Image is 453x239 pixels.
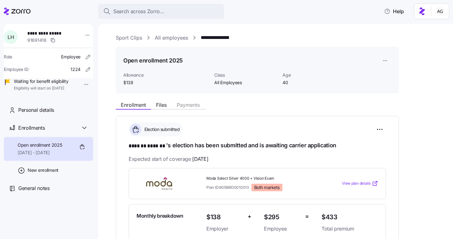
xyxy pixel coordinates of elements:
span: $138 [123,79,209,86]
span: Payments [177,102,200,107]
span: Files [156,102,167,107]
span: Role [4,54,12,60]
span: Plan ID: 80588ID0010013 [206,185,249,190]
h1: 's election has been submitted and is awaiting carrier application [129,141,386,150]
span: Enrollments [18,124,45,132]
img: 5fc55c57e0610270ad857448bea2f2d5 [435,6,445,16]
span: Search across Zorro... [113,8,164,15]
span: Age [282,72,346,78]
span: Monthly breakdown [137,212,183,220]
span: Employee [264,225,300,233]
span: New enrollment [28,167,59,173]
span: Employer [206,225,243,233]
span: L H [8,35,14,40]
span: View plan details [342,181,371,187]
span: Open enrollment 2025 [18,142,62,148]
span: 40 [282,79,346,86]
span: = [305,212,309,221]
span: $433 [322,212,378,222]
span: Class [214,72,277,78]
span: $138 [206,212,243,222]
span: Total premium [322,225,378,233]
span: All Employees [214,79,277,86]
span: Personal details [18,106,54,114]
span: $295 [264,212,300,222]
span: Election submitted [143,126,180,133]
span: Allowance [123,72,209,78]
span: Waiting for benefit eligibility [14,78,68,84]
span: Help [384,8,404,15]
span: Expected start of coverage [129,155,208,163]
span: Employee [61,54,81,60]
span: General notes [18,184,50,192]
button: Help [379,5,409,18]
a: View plan details [342,180,378,187]
span: Eligibility will start on [DATE] [14,86,68,91]
span: 1224 [70,66,81,73]
h1: Open enrollment 2025 [123,57,183,64]
a: Sport Clips [116,34,142,42]
button: Search across Zorro... [98,4,224,19]
a: All employees [155,34,188,42]
span: + [248,212,251,221]
img: Moda Health [137,176,182,191]
span: [DATE] - [DATE] [18,149,62,156]
span: 91691418 [27,37,47,43]
span: Employee ID [4,66,29,73]
span: Moda Select Silver 4000 + Vision Exam [206,176,316,181]
span: [DATE] [192,155,208,163]
span: Both markets [254,185,280,190]
span: Enrollment [121,102,146,107]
